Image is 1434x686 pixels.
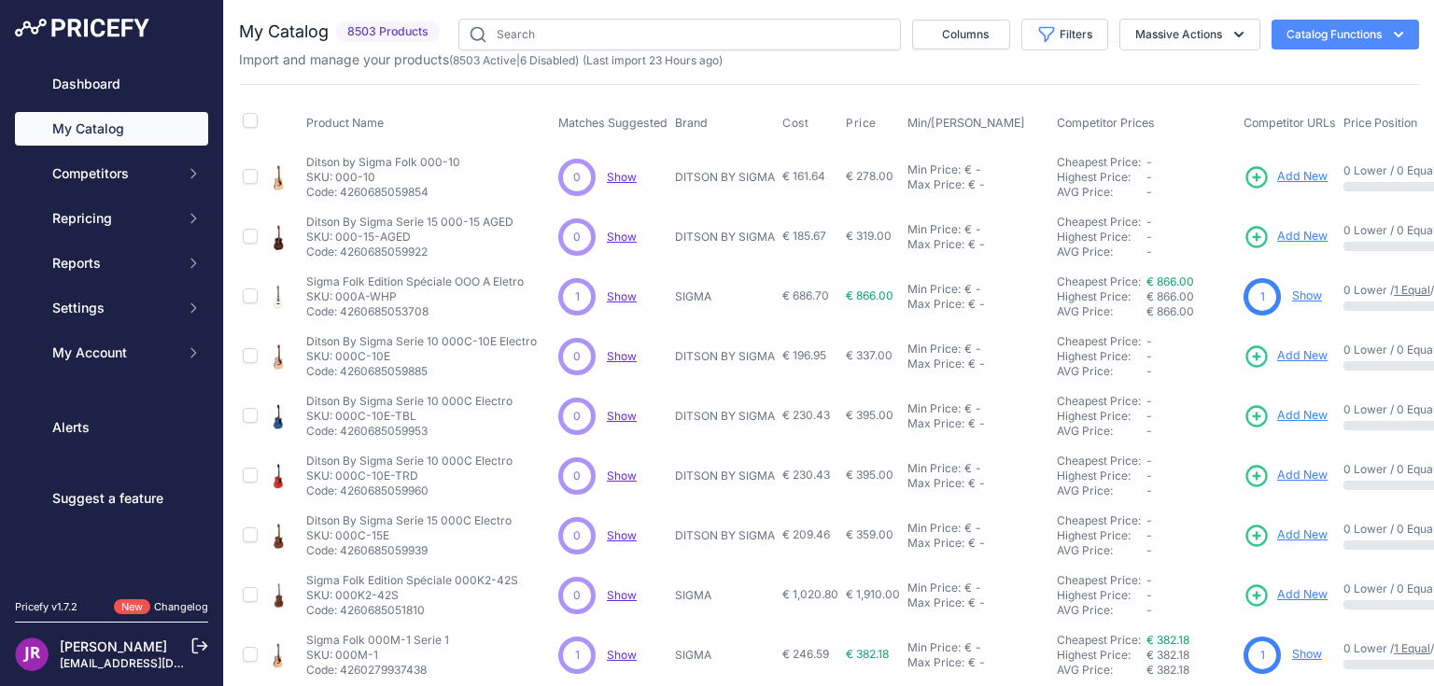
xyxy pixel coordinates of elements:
[607,409,637,423] a: Show
[52,254,175,273] span: Reports
[15,246,208,280] button: Reports
[972,342,981,357] div: -
[976,297,985,312] div: -
[15,482,208,515] a: Suggest a feature
[1146,633,1189,647] a: € 382.18
[306,543,512,558] p: Code: 4260685059939
[1277,526,1328,544] span: Add New
[1394,283,1430,297] a: 1 Equal
[968,177,976,192] div: €
[907,297,964,312] div: Max Price:
[607,349,637,363] a: Show
[1244,164,1328,190] a: Add New
[968,357,976,371] div: €
[306,469,513,483] p: SKU: 000C-10E-TRD
[1057,304,1146,319] div: AVG Price:
[306,663,449,678] p: Code: 4260279937438
[675,648,775,663] p: SIGMA
[1057,663,1146,678] div: AVG Price:
[907,476,964,491] div: Max Price:
[782,116,808,131] span: Cost
[675,170,775,185] p: DITSON BY SIGMA
[239,19,329,45] h2: My Catalog
[1146,230,1152,244] span: -
[907,162,961,177] div: Min Price:
[1057,215,1141,229] a: Cheapest Price:
[60,656,255,670] a: [EMAIL_ADDRESS][DOMAIN_NAME]
[907,237,964,252] div: Max Price:
[15,19,149,37] img: Pricefy Logo
[1260,647,1265,664] span: 1
[1057,349,1146,364] div: Highest Price:
[907,521,961,536] div: Min Price:
[306,334,537,349] p: Ditson By Sigma Serie 10 000C-10E Electro
[964,342,972,357] div: €
[1343,116,1417,130] span: Price Position
[154,600,208,613] a: Changelog
[1057,543,1146,558] div: AVG Price:
[1146,409,1152,423] span: -
[964,222,972,237] div: €
[573,468,581,484] span: 0
[1260,288,1265,305] span: 1
[1057,424,1146,439] div: AVG Price:
[607,588,637,602] span: Show
[573,348,581,365] span: 0
[1244,582,1328,609] a: Add New
[306,215,513,230] p: Ditson By Sigma Serie 15 000-15 AGED
[976,476,985,491] div: -
[675,588,775,603] p: SIGMA
[782,288,829,302] span: € 686.70
[1146,349,1152,363] span: -
[675,469,775,483] p: DITSON BY SIGMA
[1146,648,1189,662] span: € 382.18
[1057,185,1146,200] div: AVG Price:
[15,336,208,370] button: My Account
[1057,170,1146,185] div: Highest Price:
[675,230,775,245] p: DITSON BY SIGMA
[675,409,775,424] p: DITSON BY SIGMA
[1277,407,1328,425] span: Add New
[1277,347,1328,365] span: Add New
[573,527,581,544] span: 0
[1146,483,1152,497] span: -
[1146,588,1152,602] span: -
[976,655,985,670] div: -
[1057,648,1146,663] div: Highest Price:
[306,454,513,469] p: Ditson By Sigma Serie 10 000C Electro
[15,411,208,444] a: Alerts
[306,513,512,528] p: Ditson By Sigma Serie 15 000C Electro
[607,528,637,542] a: Show
[1057,603,1146,618] div: AVG Price:
[1146,663,1236,678] div: € 382.18
[1394,641,1430,655] a: 1 Equal
[782,408,830,422] span: € 230.43
[912,20,1010,49] button: Columns
[60,638,167,654] a: [PERSON_NAME]
[1146,603,1152,617] span: -
[607,289,637,303] a: Show
[1057,513,1141,527] a: Cheapest Price:
[972,222,981,237] div: -
[846,169,893,183] span: € 278.00
[907,222,961,237] div: Min Price:
[1244,403,1328,429] a: Add New
[1119,19,1260,50] button: Massive Actions
[1146,573,1152,587] span: -
[52,164,175,183] span: Competitors
[1277,467,1328,484] span: Add New
[972,461,981,476] div: -
[976,536,985,551] div: -
[1057,155,1141,169] a: Cheapest Price:
[306,230,513,245] p: SKU: 000-15-AGED
[1146,170,1152,184] span: -
[782,527,830,541] span: € 209.46
[607,648,637,662] a: Show
[306,155,460,170] p: Ditson by Sigma Folk 000-10
[1244,224,1328,250] a: Add New
[1057,245,1146,259] div: AVG Price:
[1146,364,1152,378] span: -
